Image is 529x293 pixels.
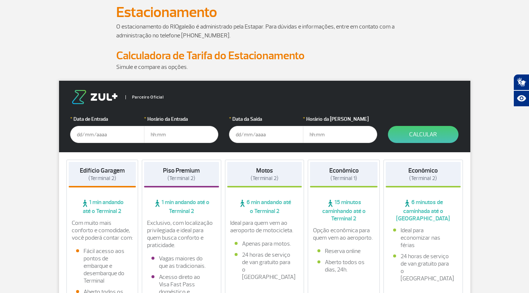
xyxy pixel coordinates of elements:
h1: Estacionamento [116,6,413,19]
li: 24 horas de serviço de van gratuito para o [GEOGRAPHIC_DATA] [393,253,453,282]
button: Abrir tradutor de língua de sinais. [513,74,529,90]
img: logo-zul.png [70,90,119,104]
li: Aberto todos os dias, 24h. [317,259,370,273]
input: dd/mm/aaaa [70,126,144,143]
span: (Terminal 2) [409,175,437,182]
label: Data da Saída [229,115,303,123]
p: Exclusivo, com localização privilegiada e ideal para quem busca conforto e praticidade. [147,219,216,249]
span: 1 min andando até o Terminal 2 [144,199,219,215]
span: (Terminal 2) [251,175,278,182]
strong: Piso Premium [163,167,200,174]
span: (Terminal 2) [167,175,195,182]
span: Parceiro Oficial [125,95,164,99]
li: Fácil acesso aos pontos de embarque e desembarque do Terminal [76,247,129,284]
li: 24 horas de serviço de van gratuito para o [GEOGRAPHIC_DATA] [235,251,295,281]
li: Reserva online [317,247,370,255]
strong: Edifício Garagem [80,167,125,174]
label: Data de Entrada [70,115,144,123]
p: O estacionamento do RIOgaleão é administrado pela Estapar. Para dúvidas e informações, entre em c... [116,22,413,40]
span: 6 min andando até o Terminal 2 [227,199,302,215]
input: hh:mm [303,126,377,143]
button: Calcular [388,126,458,143]
div: Plugin de acessibilidade da Hand Talk. [513,74,529,107]
li: Vagas maiores do que as tradicionais. [151,255,212,270]
label: Horário da Entrada [144,115,218,123]
p: Simule e compare as opções. [116,63,413,71]
input: dd/mm/aaaa [229,126,303,143]
span: 1 min andando até o Terminal 2 [69,199,136,215]
li: Apenas para motos. [235,240,295,247]
span: (Terminal 1) [330,175,357,182]
span: 6 minutos de caminhada até o [GEOGRAPHIC_DATA] [386,199,461,222]
strong: Motos [256,167,273,174]
button: Abrir recursos assistivos. [513,90,529,107]
strong: Econômico [329,167,359,174]
strong: Econômico [408,167,438,174]
p: Opção econômica para quem vem ao aeroporto. [313,227,375,242]
label: Horário da [PERSON_NAME] [303,115,377,123]
input: hh:mm [144,126,218,143]
p: Com muito mais conforto e comodidade, você poderá contar com: [72,219,133,242]
h2: Calculadora de Tarifa do Estacionamento [116,49,413,63]
span: 15 minutos caminhando até o Terminal 2 [310,199,378,222]
span: (Terminal 2) [88,175,116,182]
li: Ideal para economizar nas férias [393,227,453,249]
p: Ideal para quem vem ao aeroporto de motocicleta. [230,219,299,234]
